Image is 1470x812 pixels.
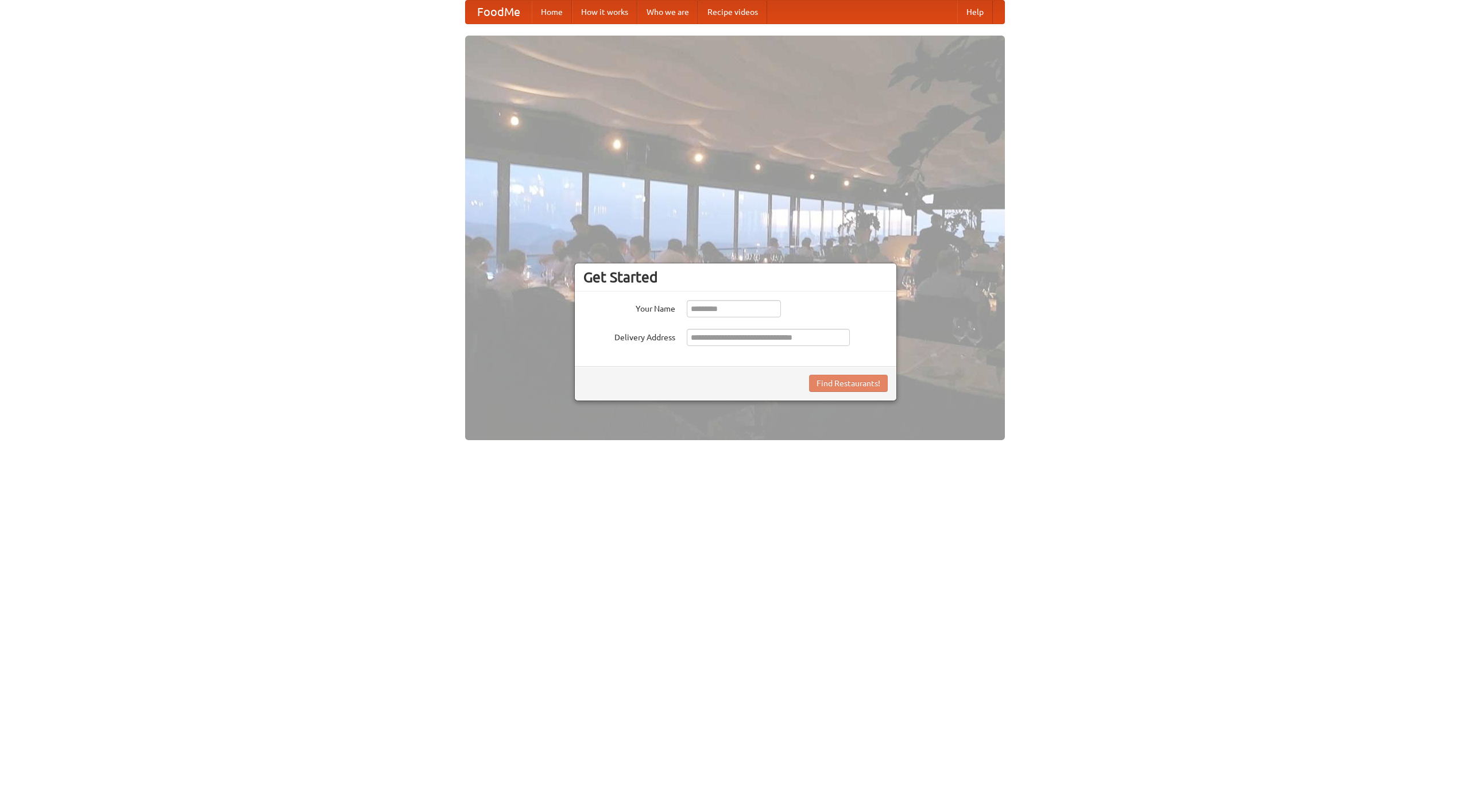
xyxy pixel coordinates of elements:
a: How it works [572,1,637,24]
label: Delivery Address [583,329,675,343]
a: Help [957,1,993,24]
a: FoodMe [466,1,532,24]
label: Your Name [583,300,675,314]
a: Who we are [637,1,698,24]
button: Find Restaurants! [809,375,888,392]
a: Home [532,1,572,24]
a: Recipe videos [698,1,767,24]
h3: Get Started [583,269,888,286]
